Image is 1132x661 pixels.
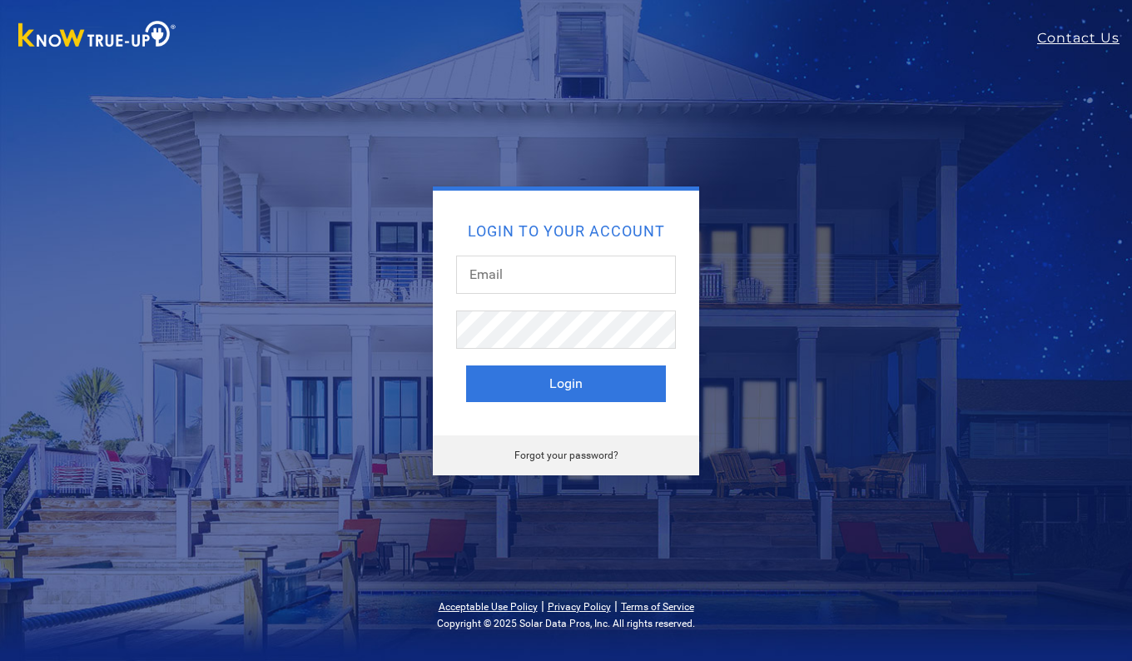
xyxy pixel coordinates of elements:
input: Email [456,256,676,294]
img: Know True-Up [10,17,185,55]
button: Login [466,365,666,402]
span: | [614,598,618,614]
a: Terms of Service [621,601,694,613]
a: Acceptable Use Policy [439,601,538,613]
a: Privacy Policy [548,601,611,613]
a: Contact Us [1037,28,1132,48]
h2: Login to your account [466,224,666,239]
span: | [541,598,544,614]
a: Forgot your password? [514,450,618,461]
